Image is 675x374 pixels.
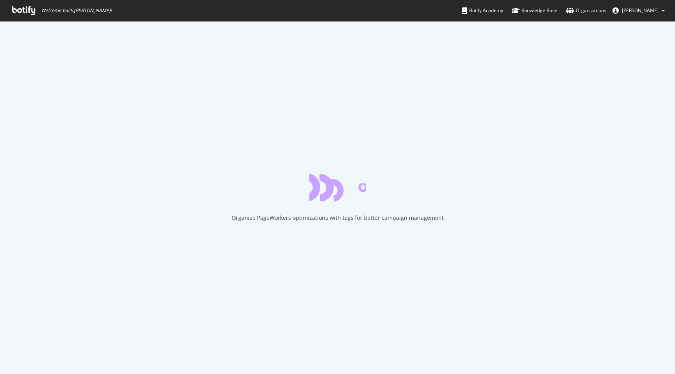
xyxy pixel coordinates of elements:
[606,4,671,17] button: [PERSON_NAME]
[462,7,503,14] div: Botify Academy
[622,7,659,14] span: James McMahon
[309,173,366,201] div: animation
[512,7,557,14] div: Knowledge Base
[232,214,444,222] div: Organize PageWorkers optimizations with tags for better campaign management
[41,7,112,14] span: Welcome back, [PERSON_NAME] !
[566,7,606,14] div: Organizations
